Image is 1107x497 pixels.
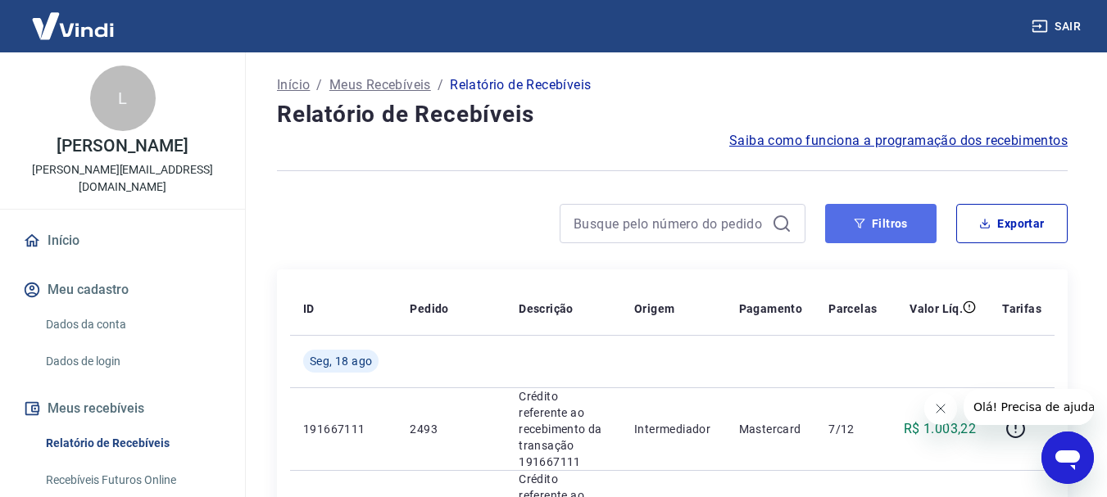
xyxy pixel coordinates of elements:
[316,75,322,95] p: /
[964,389,1094,425] iframe: Mensagem da empresa
[39,427,225,460] a: Relatório de Recebíveis
[39,308,225,341] a: Dados da conta
[20,223,225,259] a: Início
[39,463,225,497] a: Recebíveis Futuros Online
[729,131,1068,151] a: Saiba como funciona a programação dos recebimentos
[303,300,315,317] p: ID
[39,345,225,378] a: Dados de login
[634,421,713,437] p: Intermediador
[277,98,1068,131] h4: Relatório de Recebíveis
[277,75,310,95] a: Início
[90,66,156,131] div: L
[828,421,877,437] p: 7/12
[1002,300,1041,317] p: Tarifas
[904,419,976,439] p: R$ 1.003,22
[310,353,372,369] span: Seg, 18 ago
[825,204,937,243] button: Filtros
[924,392,957,425] iframe: Fechar mensagem
[57,138,188,155] p: [PERSON_NAME]
[438,75,443,95] p: /
[13,161,232,196] p: [PERSON_NAME][EMAIL_ADDRESS][DOMAIN_NAME]
[1041,431,1094,484] iframe: Botão para abrir a janela de mensagens
[519,388,608,470] p: Crédito referente ao recebimento da transação 191667111
[910,300,963,317] p: Valor Líq.
[634,300,674,317] p: Origem
[739,300,803,317] p: Pagamento
[956,204,1068,243] button: Exportar
[329,75,431,95] a: Meus Recebíveis
[574,211,765,236] input: Busque pelo número do pedido
[20,272,225,308] button: Meu cadastro
[10,11,138,25] span: Olá! Precisa de ajuda?
[519,300,574,317] p: Descrição
[20,391,225,427] button: Meus recebíveis
[739,421,803,437] p: Mastercard
[410,300,448,317] p: Pedido
[828,300,877,317] p: Parcelas
[303,421,383,437] p: 191667111
[450,75,591,95] p: Relatório de Recebíveis
[410,421,492,437] p: 2493
[20,1,126,51] img: Vindi
[1028,11,1087,42] button: Sair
